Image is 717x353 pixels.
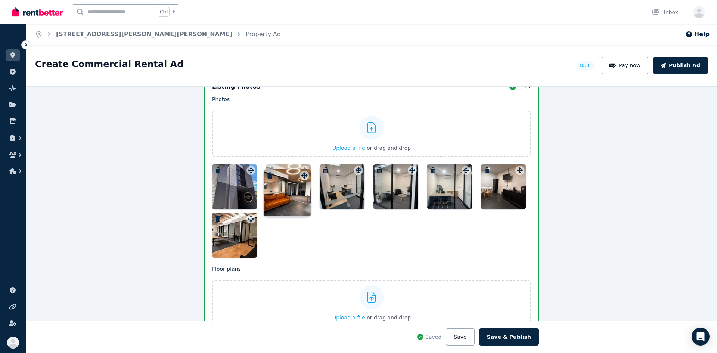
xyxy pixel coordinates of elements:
span: Upload a file [332,315,365,321]
span: Draft [580,63,591,69]
span: Saved [425,333,441,341]
p: Photos [212,96,531,103]
button: Save & Publish [479,328,539,346]
button: Upload a file or drag and drop [332,314,411,321]
a: [STREET_ADDRESS][PERSON_NAME][PERSON_NAME] [56,31,232,38]
div: Open Intercom Messenger [692,328,710,346]
button: Upload a file or drag and drop [332,144,411,152]
h5: Listing Photos [212,82,260,91]
span: or drag and drop [367,145,411,151]
button: Save [446,328,474,346]
span: k [173,9,175,15]
span: Ctrl [158,7,170,17]
h1: Create Commercial Rental Ad [35,58,183,70]
div: Inbox [652,9,678,16]
span: or drag and drop [367,315,411,321]
a: Property Ad [246,31,281,38]
button: Publish Ad [653,57,708,74]
img: RentBetter [12,6,63,18]
button: Pay now [602,57,649,74]
button: Help [685,30,710,39]
nav: Breadcrumb [26,24,290,45]
span: Upload a file [332,145,365,151]
p: Floor plans [212,265,531,273]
